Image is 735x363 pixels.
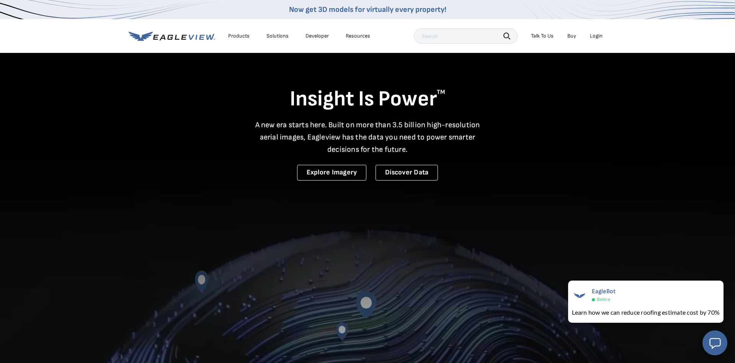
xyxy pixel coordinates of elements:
span: EagleBot [592,288,616,295]
span: Online [597,297,610,302]
div: Solutions [266,33,289,39]
div: Products [228,33,250,39]
a: Buy [567,33,576,39]
p: A new era starts here. Built on more than 3.5 billion high-resolution aerial images, Eagleview ha... [250,119,485,156]
a: Developer [305,33,329,39]
a: Now get 3D models for virtually every property! [289,5,446,14]
div: Talk To Us [531,33,554,39]
button: Open chat window [702,330,727,355]
sup: TM [437,89,445,96]
h1: Insight Is Power [129,86,606,113]
a: Discover Data [376,165,438,181]
img: EagleBot [572,288,587,303]
input: Search [414,28,518,44]
div: Resources [346,33,370,39]
div: Learn how we can reduce roofing estimate cost by 70% [572,308,720,317]
a: Explore Imagery [297,165,367,181]
div: Login [590,33,603,39]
